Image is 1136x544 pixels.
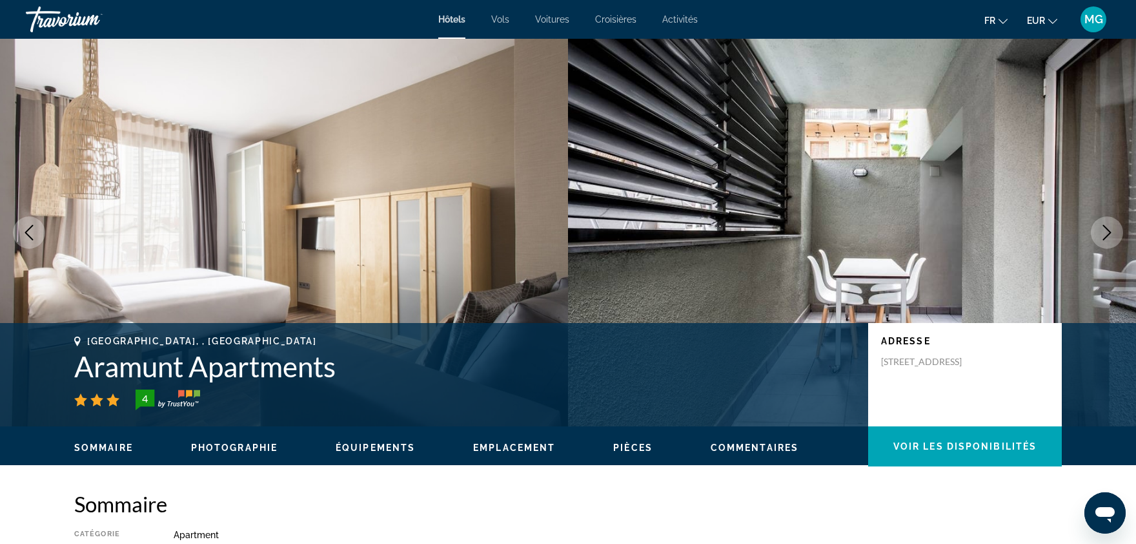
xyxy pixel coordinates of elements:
img: trustyou-badge-hor.svg [136,390,200,410]
h1: Aramunt Apartments [74,350,855,383]
button: Next image [1091,216,1123,249]
button: Pièces [613,442,653,454]
button: Previous image [13,216,45,249]
a: Travorium [26,3,155,36]
span: EUR [1027,16,1045,26]
button: Change language [984,11,1008,30]
div: Apartment [174,530,1062,540]
span: fr [984,16,995,26]
button: Sommaire [74,442,133,454]
p: Adresse [881,336,1049,346]
span: Voir les disponibilités [893,441,1037,452]
button: User Menu [1077,6,1110,33]
button: Voir les disponibilités [868,426,1062,466]
a: Voitures [535,14,569,25]
a: Activités [662,14,698,25]
a: Croisières [595,14,636,25]
p: [STREET_ADDRESS] [881,356,984,368]
a: Hôtels [438,14,465,25]
button: Change currency [1027,11,1057,30]
div: Catégorie [74,530,141,540]
h2: Sommaire [74,491,1062,517]
a: Vols [491,14,509,25]
iframe: Bouton de lancement de la fenêtre de messagerie [1084,492,1126,534]
button: Équipements [336,442,415,454]
div: 4 [132,391,157,406]
button: Emplacement [473,442,555,454]
span: MG [1084,13,1103,26]
span: [GEOGRAPHIC_DATA], , [GEOGRAPHIC_DATA] [87,336,317,346]
button: Commentaires [711,442,798,454]
button: Photographie [191,442,278,454]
